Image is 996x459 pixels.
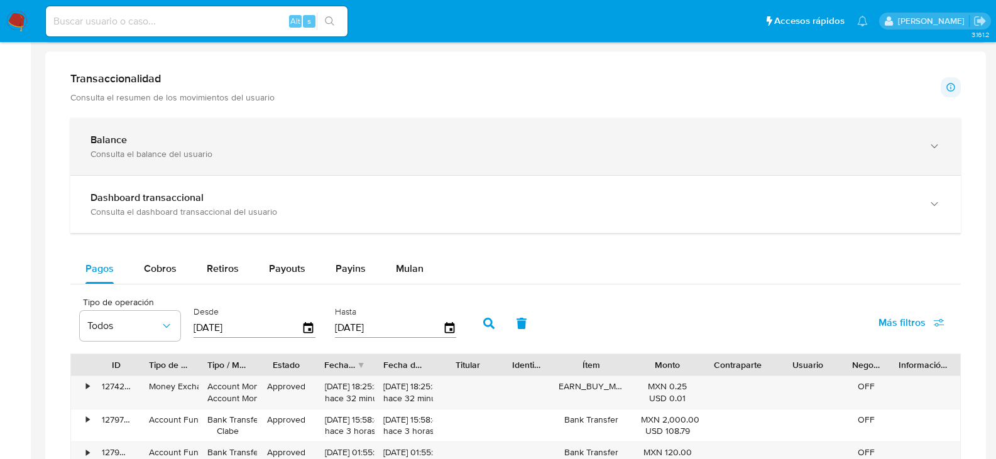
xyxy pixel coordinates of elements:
[973,14,987,28] a: Salir
[317,13,342,30] button: search-icon
[46,13,348,30] input: Buscar usuario o caso...
[857,16,868,26] a: Notificaciones
[307,15,311,27] span: s
[971,30,990,40] span: 3.161.2
[774,14,845,28] span: Accesos rápidos
[290,15,300,27] span: Alt
[898,15,969,27] p: dalia.goicochea@mercadolibre.com.mx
